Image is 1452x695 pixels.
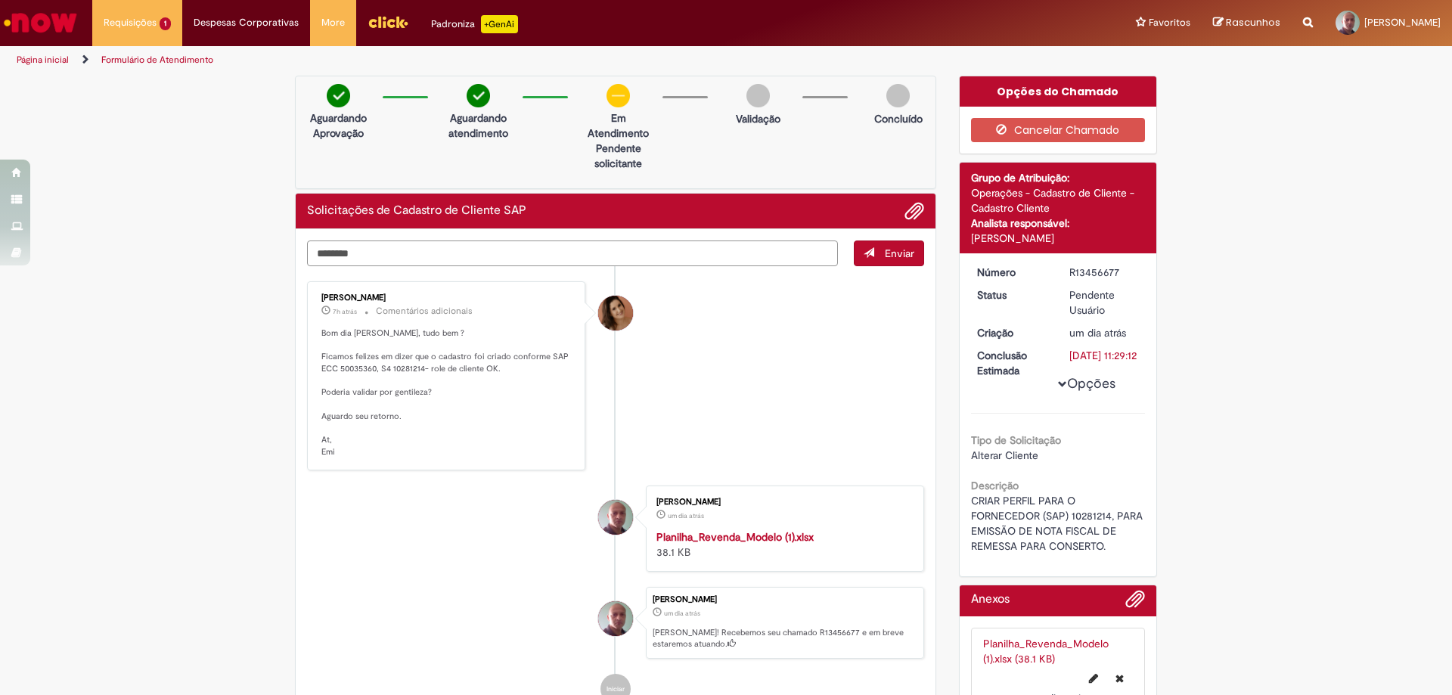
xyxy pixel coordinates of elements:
time: 29/08/2025 07:52:33 [333,307,357,316]
div: Opções do Chamado [960,76,1157,107]
textarea: Digite sua mensagem aqui... [307,240,838,266]
div: [PERSON_NAME] [971,231,1146,246]
h2: Anexos [971,593,1010,607]
div: Grupo de Atribuição: [971,170,1146,185]
span: 1 [160,17,171,30]
dt: Status [966,287,1059,303]
div: Pendente Usuário [1069,287,1140,318]
div: Operações - Cadastro de Cliente - Cadastro Cliente [971,185,1146,216]
p: [PERSON_NAME]! Recebemos seu chamado R13456677 e em breve estaremos atuando. [653,627,916,650]
div: [PERSON_NAME] [653,595,916,604]
div: [PERSON_NAME] [321,293,573,303]
span: More [321,15,345,30]
a: Planilha_Revenda_Modelo (1).xlsx (38.1 KB) [983,637,1109,666]
span: um dia atrás [664,609,700,618]
b: Descrição [971,479,1019,492]
p: Bom dia [PERSON_NAME], tudo bem ? Ficamos felizes em dizer que o cadastro foi criado conforme SAP... [321,327,573,458]
span: Despesas Corporativas [194,15,299,30]
div: [DATE] 11:29:12 [1069,348,1140,363]
h2: Solicitações de Cadastro de Cliente SAP Histórico de tíquete [307,204,526,218]
button: Enviar [854,240,924,266]
img: check-circle-green.png [327,84,350,107]
a: Formulário de Atendimento [101,54,213,66]
button: Editar nome de arquivo Planilha_Revenda_Modelo (1).xlsx [1080,666,1107,690]
img: check-circle-green.png [467,84,490,107]
a: Página inicial [17,54,69,66]
ul: Trilhas de página [11,46,957,74]
dt: Conclusão Estimada [966,348,1059,378]
p: Validação [736,111,780,126]
div: Analista responsável: [971,216,1146,231]
span: 7h atrás [333,307,357,316]
b: Tipo de Solicitação [971,433,1061,447]
img: img-circle-grey.png [886,84,910,107]
a: Planilha_Revenda_Modelo (1).xlsx [656,530,814,544]
p: +GenAi [481,15,518,33]
div: Padroniza [431,15,518,33]
dt: Criação [966,325,1059,340]
button: Adicionar anexos [904,201,924,221]
p: Concluído [874,111,923,126]
time: 28/08/2025 10:29:08 [664,609,700,618]
span: Alterar Cliente [971,448,1038,462]
img: circle-minus.png [607,84,630,107]
span: CRIAR PERFIL PARA O FORNECEDOR (SAP) 10281214, PARA EMISSÃO DE NOTA FISCAL DE REMESSA PARA CONSERTO. [971,494,1146,553]
p: Aguardando atendimento [442,110,515,141]
span: [PERSON_NAME] [1364,16,1441,29]
img: img-circle-grey.png [746,84,770,107]
span: um dia atrás [1069,326,1126,340]
div: Emiliane Dias De Souza [598,296,633,330]
img: click_logo_yellow_360x200.png [368,11,408,33]
span: Requisições [104,15,157,30]
div: R13456677 [1069,265,1140,280]
span: Favoritos [1149,15,1190,30]
button: Cancelar Chamado [971,118,1146,142]
span: Enviar [885,247,914,260]
div: 28/08/2025 10:29:08 [1069,325,1140,340]
small: Comentários adicionais [376,305,473,318]
li: Roberto Venâncio Da Silva [307,587,924,659]
div: Roberto Venâncio Da Silva [598,601,633,636]
div: 38.1 KB [656,529,908,560]
button: Excluir Planilha_Revenda_Modelo (1).xlsx [1106,666,1133,690]
p: Aguardando Aprovação [302,110,375,141]
div: [PERSON_NAME] [656,498,908,507]
dt: Número [966,265,1059,280]
p: Em Atendimento [582,110,655,141]
a: Rascunhos [1213,16,1280,30]
button: Adicionar anexos [1125,589,1145,616]
p: Pendente solicitante [582,141,655,171]
span: Rascunhos [1226,15,1280,29]
div: Roberto Venâncio Da Silva [598,500,633,535]
span: um dia atrás [668,511,704,520]
img: ServiceNow [2,8,79,38]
